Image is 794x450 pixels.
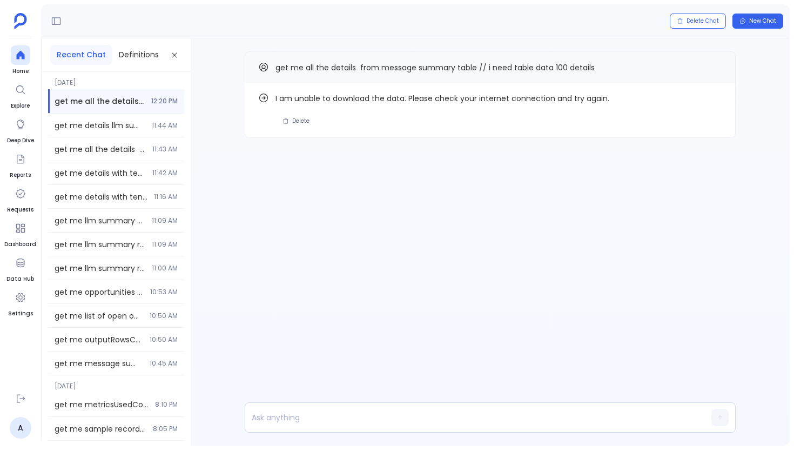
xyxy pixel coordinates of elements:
button: Delete [275,114,317,129]
span: Home [11,67,30,76]
button: Definitions [112,45,165,65]
span: Deep Dive [7,136,34,145]
span: get me llm summary start time data [55,215,145,226]
span: get me llm summary records from this tenant 30Mh6Y1Wo5 [55,263,145,274]
span: 11:16 AM [154,193,178,201]
span: 11:09 AM [152,240,178,249]
span: get me all the details from message summary table // i need table data 100 details [55,96,145,107]
img: petavue logo [14,13,27,29]
a: Dashboard [4,219,36,249]
span: Settings [8,309,33,318]
span: New Chat [749,17,776,25]
a: Settings [8,288,33,318]
span: Delete [292,117,309,125]
button: Recent Chat [50,45,112,65]
span: 10:50 AM [150,312,178,320]
a: Home [11,45,30,76]
a: Requests [7,184,33,214]
span: get me details llm summary [55,120,145,131]
span: get me list of open opportunities [55,310,143,321]
span: 8:10 PM [155,400,178,409]
span: get me outputRowsCount from message summary table where the tenant is RACHELKDSETUPTENANT [55,334,143,345]
span: 11:43 AM [152,145,178,154]
span: get me details with tenant id p30Mh6Y1Wo5 from message summary table [55,191,147,202]
span: 11:09 AM [152,216,178,225]
span: I am unable to download the data. Please check your internet connection and try again. [275,92,722,105]
span: Dashboard [4,240,36,249]
span: 10:45 AM [150,359,178,368]
a: Reports [10,149,31,180]
span: 8:05 PM [153,425,178,433]
span: [DATE] [48,72,184,87]
span: [DATE] [48,375,184,391]
span: 11:44 AM [152,121,178,130]
span: 11:00 AM [152,264,178,273]
span: get me message summary table details all the columns there will be 35 columns // get me table val... [55,358,143,369]
a: A [10,417,31,439]
a: Explore [11,80,30,110]
span: 10:50 AM [150,335,178,344]
span: get me opportunities created in 2022 [55,287,144,297]
span: get me details with tenant id p30Mh6Y1Wo5 from message summary table [55,168,146,178]
span: get me metricsUsedCount from message summary table [55,399,149,410]
span: get me all the details from message summary table // i need table data 100 details [275,62,595,73]
span: Delete Chat [687,17,719,25]
span: 11:42 AM [152,169,178,177]
span: get me llm summary records from rachel some tenant [55,239,145,250]
a: Deep Dive [7,115,34,145]
span: get me all the details from message summary table [55,144,146,155]
span: get me sample records from message summary [55,423,146,434]
button: New Chat [732,14,783,29]
span: Requests [7,206,33,214]
a: Data Hub [6,253,34,283]
span: Data Hub [6,275,34,283]
span: 12:20 PM [151,97,178,105]
button: Delete Chat [670,14,726,29]
span: Explore [11,102,30,110]
span: 10:53 AM [150,288,178,296]
span: Reports [10,171,31,180]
